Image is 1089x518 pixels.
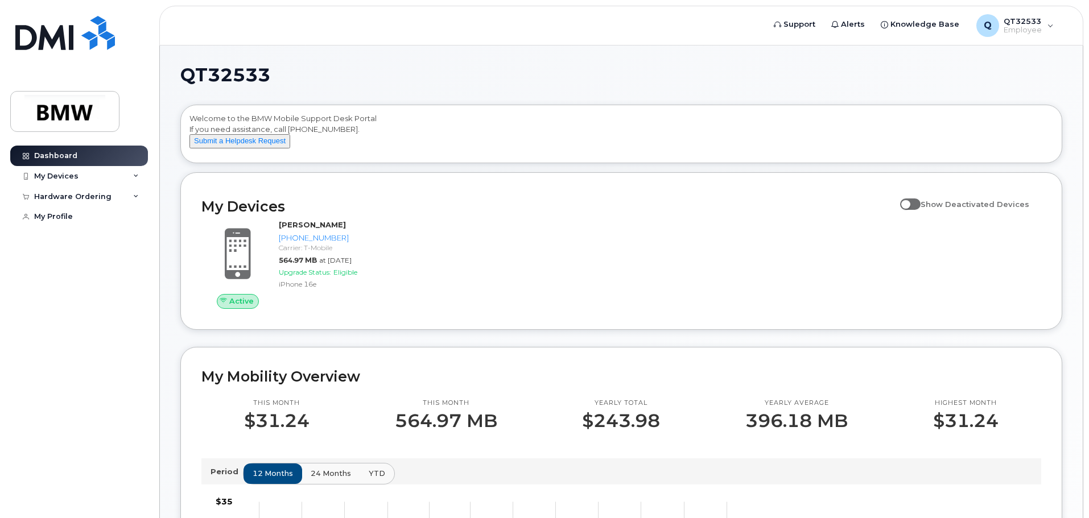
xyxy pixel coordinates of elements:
p: $31.24 [244,411,310,431]
a: Submit a Helpdesk Request [189,136,290,145]
p: Yearly total [582,399,660,408]
p: This month [244,399,310,408]
a: Active[PERSON_NAME][PHONE_NUMBER]Carrier: T-Mobile564.97 MBat [DATE]Upgrade Status:EligibleiPhone... [201,219,401,308]
span: at [DATE] [319,256,352,264]
span: Upgrade Status: [279,268,331,276]
button: Submit a Helpdesk Request [189,134,290,148]
div: Welcome to the BMW Mobile Support Desk Portal If you need assistance, call [PHONE_NUMBER]. [189,113,1053,159]
p: 564.97 MB [395,411,497,431]
p: This month [395,399,497,408]
p: 396.18 MB [745,411,848,431]
span: QT32533 [180,67,270,84]
span: Eligible [333,268,357,276]
p: $243.98 [582,411,660,431]
span: 564.97 MB [279,256,317,264]
p: Period [211,466,243,477]
h2: My Mobility Overview [201,368,1041,385]
span: Show Deactivated Devices [921,200,1029,209]
div: [PHONE_NUMBER] [279,233,397,243]
span: YTD [369,468,385,479]
span: Active [229,296,254,306]
div: iPhone 16e [279,279,397,289]
tspan: $35 [216,496,233,507]
span: 24 months [311,468,351,479]
p: Yearly average [745,399,848,408]
strong: [PERSON_NAME] [279,220,346,229]
p: Highest month [933,399,999,408]
input: Show Deactivated Devices [900,193,909,202]
iframe: Messenger Launcher [1039,469,1080,509]
h2: My Devices [201,198,894,215]
p: $31.24 [933,411,999,431]
div: Carrier: T-Mobile [279,243,397,252]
